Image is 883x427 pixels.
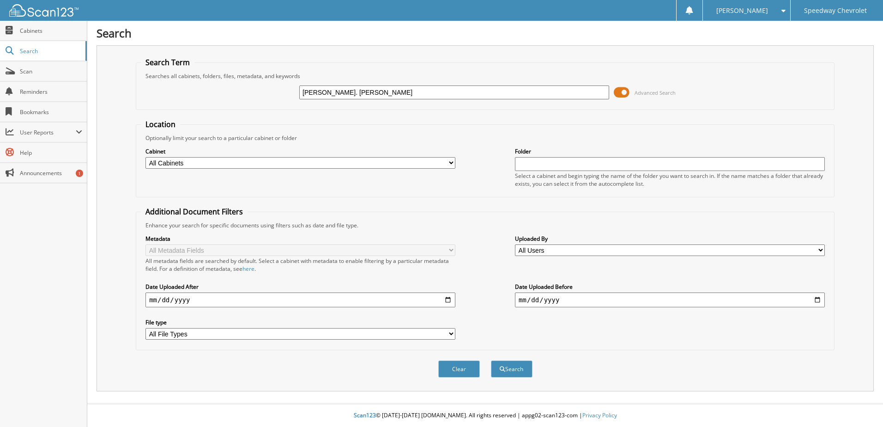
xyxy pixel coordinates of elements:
[145,293,455,307] input: start
[804,8,867,13] span: Speedway Chevrolet
[145,318,455,326] label: File type
[635,89,676,96] span: Advanced Search
[20,128,76,136] span: User Reports
[145,147,455,155] label: Cabinet
[837,383,883,427] iframe: Chat Widget
[87,404,883,427] div: © [DATE]-[DATE] [DOMAIN_NAME]. All rights reserved | appg02-scan123-com |
[20,149,82,157] span: Help
[515,283,825,291] label: Date Uploaded Before
[20,27,82,35] span: Cabinets
[515,293,825,307] input: end
[141,119,180,129] legend: Location
[582,411,617,419] a: Privacy Policy
[242,265,254,273] a: here
[438,360,480,378] button: Clear
[20,47,81,55] span: Search
[97,25,874,41] h1: Search
[145,235,455,243] label: Metadata
[515,172,825,188] div: Select a cabinet and begin typing the name of the folder you want to search in. If the name match...
[354,411,376,419] span: Scan123
[20,67,82,75] span: Scan
[76,170,83,177] div: 1
[20,169,82,177] span: Announcements
[141,57,194,67] legend: Search Term
[145,283,455,291] label: Date Uploaded After
[141,221,829,229] div: Enhance your search for specific documents using filters such as date and file type.
[141,134,829,142] div: Optionally limit your search to a particular cabinet or folder
[716,8,768,13] span: [PERSON_NAME]
[20,108,82,116] span: Bookmarks
[515,235,825,243] label: Uploaded By
[491,360,532,378] button: Search
[141,72,829,80] div: Searches all cabinets, folders, files, metadata, and keywords
[141,207,248,217] legend: Additional Document Filters
[9,4,79,17] img: scan123-logo-white.svg
[145,257,455,273] div: All metadata fields are searched by default. Select a cabinet with metadata to enable filtering b...
[515,147,825,155] label: Folder
[20,88,82,96] span: Reminders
